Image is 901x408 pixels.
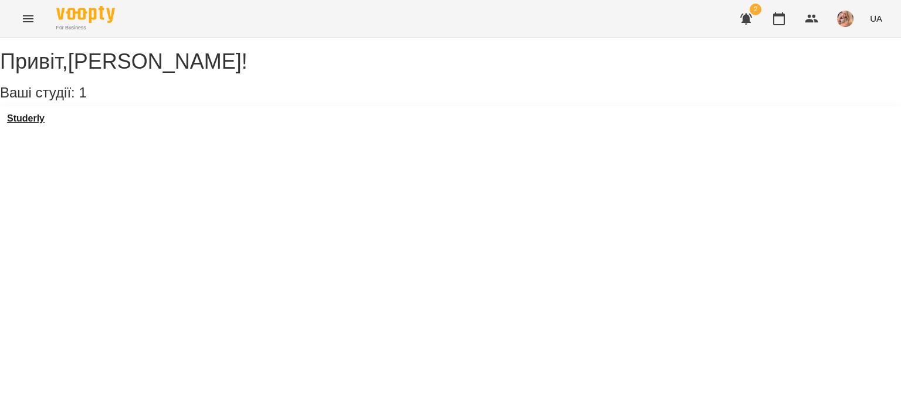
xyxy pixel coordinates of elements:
img: Voopty Logo [56,6,115,23]
span: 2 [750,4,761,15]
span: 1 [79,85,86,100]
button: Menu [14,5,42,33]
span: UA [870,12,882,25]
a: Studerly [7,113,45,124]
button: UA [865,8,887,29]
span: For Business [56,24,115,32]
img: 9c4c51a4d42acbd288cc1c133c162c1f.jpg [837,11,853,27]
